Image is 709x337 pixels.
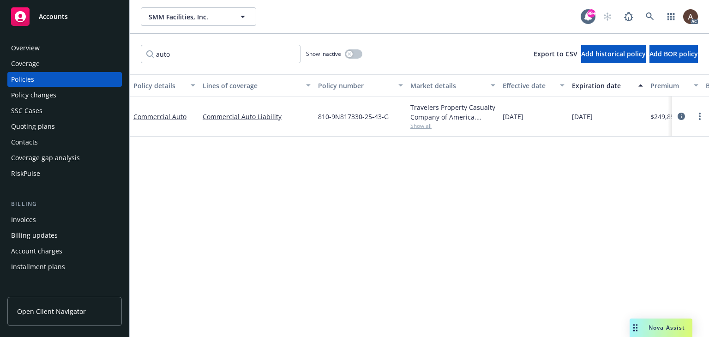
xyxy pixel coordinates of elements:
button: SMM Facilities, Inc. [141,7,256,26]
div: Invoices [11,212,36,227]
a: Quoting plans [7,119,122,134]
span: Accounts [39,13,68,20]
div: RiskPulse [11,166,40,181]
a: Policies [7,72,122,87]
a: Search [641,7,659,26]
a: Report a Bug [619,7,638,26]
span: Add BOR policy [649,49,698,58]
div: Coverage [11,56,40,71]
a: Account charges [7,244,122,259]
div: Policy changes [11,88,56,102]
span: Open Client Navigator [17,307,86,316]
div: Quoting plans [11,119,55,134]
div: Billing updates [11,228,58,243]
img: photo [683,9,698,24]
button: Export to CSV [534,45,577,63]
div: Installment plans [11,259,65,274]
span: [DATE] [503,112,523,121]
button: Add historical policy [581,45,646,63]
a: Contacts [7,135,122,150]
input: Filter by keyword... [141,45,300,63]
a: circleInformation [676,111,687,122]
div: Drag to move [630,319,641,337]
a: Installment plans [7,259,122,274]
div: Account charges [11,244,62,259]
span: Nova Assist [649,324,685,331]
div: SSC Cases [11,103,42,118]
span: Show inactive [306,50,341,58]
div: Contacts [11,135,38,150]
a: Start snowing [598,7,617,26]
div: Premium [650,81,688,90]
button: Policy details [130,74,199,96]
a: Accounts [7,4,122,30]
button: Lines of coverage [199,74,314,96]
span: 810-9N817330-25-43-G [318,112,389,121]
a: Coverage gap analysis [7,150,122,165]
a: Switch app [662,7,680,26]
a: Coverage [7,56,122,71]
span: Add historical policy [581,49,646,58]
button: Market details [407,74,499,96]
span: Show all [410,122,495,130]
a: more [694,111,705,122]
a: RiskPulse [7,166,122,181]
a: Commercial Auto Liability [203,112,311,121]
a: Invoices [7,212,122,227]
div: Travelers Property Casualty Company of America, Travelers Insurance [410,102,495,122]
div: Market details [410,81,485,90]
div: Overview [11,41,40,55]
a: Commercial Auto [133,112,186,121]
div: Policy number [318,81,393,90]
span: [DATE] [572,112,593,121]
button: Expiration date [568,74,647,96]
a: Overview [7,41,122,55]
button: Effective date [499,74,568,96]
div: Lines of coverage [203,81,300,90]
div: Coverage gap analysis [11,150,80,165]
span: $249,856.00 [650,112,687,121]
a: Policy changes [7,88,122,102]
button: Add BOR policy [649,45,698,63]
div: 99+ [587,9,595,18]
button: Policy number [314,74,407,96]
div: Effective date [503,81,554,90]
button: Premium [647,74,702,96]
span: Export to CSV [534,49,577,58]
div: Expiration date [572,81,633,90]
span: SMM Facilities, Inc. [149,12,228,22]
a: Billing updates [7,228,122,243]
div: Policy details [133,81,185,90]
button: Nova Assist [630,319,692,337]
a: SSC Cases [7,103,122,118]
div: Policies [11,72,34,87]
div: Billing [7,199,122,209]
